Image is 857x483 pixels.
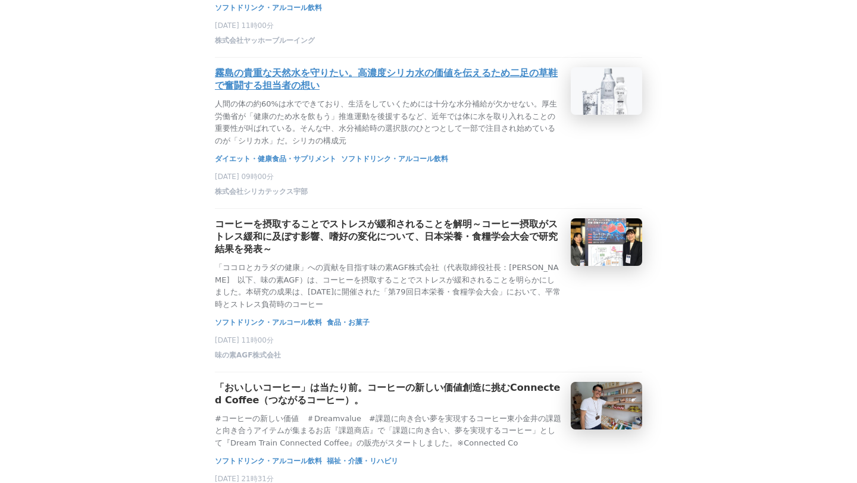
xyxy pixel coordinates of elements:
[327,316,370,328] a: 食品・お菓子
[215,413,561,450] p: #コーヒーの新しい価値 ＃Dreamvalue #課題に向き合い夢を実現するコーヒー東小金井の課題と向き合うアイテムが集まるお店『課題商店』で「課題に向き合い、夢を実現するコーヒー」として『Dr...
[215,67,642,148] a: 霧島の貴重な天然水を守りたい。高濃度シリカ水の価値を伝えるため二足の草鞋で奮闘する担当者の想い人間の体の約60%は水でできており、生活をしていくためには十分な水分補給が欠かせない。厚生労働省が「...
[215,2,322,14] a: ソフトドリンク・アルコール飲料
[215,455,322,467] a: ソフトドリンク・アルコール飲料
[215,316,322,328] a: ソフトドリンク・アルコール飲料
[215,153,336,165] a: ダイエット・健康食品・サプリメント
[215,382,561,407] h3: 「おいしいコーヒー」は当たり前。コーヒーの新しい価値創造に挑むConnected Coffee（つながるコーヒー）。
[215,382,642,450] a: 「おいしいコーヒー」は当たり前。コーヒーの新しい価値創造に挑むConnected Coffee（つながるコーヒー）。#コーヒーの新しい価値 ＃Dreamvalue #課題に向き合い夢を実現するコ...
[341,153,448,165] a: ソフトドリンク・アルコール飲料
[215,21,642,31] p: [DATE] 11時00分
[215,262,561,311] p: 「ココロとカラダの健康」への貢献を目指す味の素AGF株式会社（代表取締役社長：[PERSON_NAME] 以下、味の素AGF）は、コーヒーを摂取することでストレスが緩和されることを明らかにしまし...
[215,172,642,182] p: [DATE] 09時00分
[215,218,561,256] h3: コーヒーを摂取することでストレスが緩和されることを解明～コーヒー摂取がストレス緩和に及ぼす影響、嗜好の変化について、日本栄養・食糧学会大会で研究結果を発表～
[215,354,281,362] a: 味の素AGF株式会社
[215,98,561,148] p: 人間の体の約60%は水でできており、生活をしていくためには十分な水分補給が欠かせない。厚生労働省が「健康のため水を飲もう」推進運動を後援するなど、近年では体に水を取り入れることの重要性が叫ばれて...
[215,39,315,48] a: 株式会社ヤッホーブルーイング
[215,218,642,311] a: コーヒーを摂取することでストレスが緩和されることを解明～コーヒー摂取がストレス緩和に及ぼす影響、嗜好の変化について、日本栄養・食糧学会大会で研究結果を発表～「ココロとカラダの健康」への貢献を目指...
[327,455,398,467] a: 福祉・介護・リハビリ
[215,67,561,92] h3: 霧島の貴重な天然水を守りたい。高濃度シリカ水の価値を伝えるため二足の草鞋で奮闘する担当者の想い
[215,190,308,199] a: 株式会社シリカテックス宇部
[215,350,281,360] span: 味の素AGF株式会社
[215,187,308,197] span: 株式会社シリカテックス宇部
[215,36,315,46] span: 株式会社ヤッホーブルーイング
[215,335,642,346] p: [DATE] 11時00分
